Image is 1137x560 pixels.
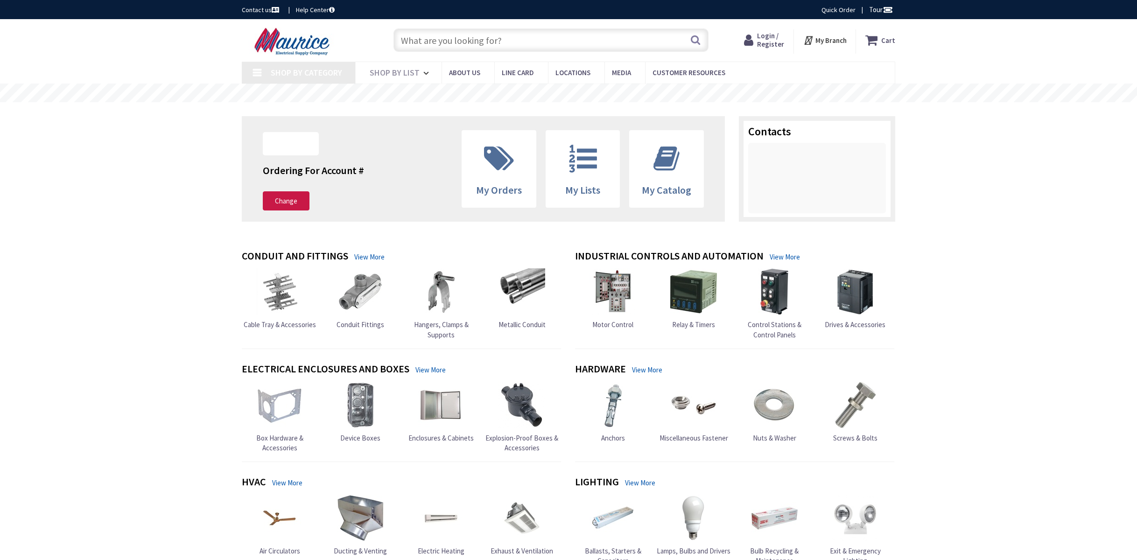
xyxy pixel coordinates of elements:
[657,546,730,555] span: Lamps, Bulbs and Drivers
[498,320,546,329] span: Metallic Conduit
[825,268,885,329] a: Drives & Accessories Drives & Accessories
[491,546,553,555] span: Exhaust & Ventilation
[803,32,847,49] div: My Branch
[256,382,303,428] img: Box Hardware & Accessories
[393,28,709,52] input: What are you looking for?
[418,268,464,315] img: Hangers, Clamps & Supports
[825,320,885,329] span: Drives & Accessories
[815,36,847,45] strong: My Branch
[242,476,266,490] h4: HVAC
[242,250,348,264] h4: Conduit and Fittings
[736,268,813,340] a: Control Stations & Control Panels Control Stations & Control Panels
[832,382,878,428] img: Screws & Bolts
[337,320,384,329] span: Conduit Fittings
[418,495,464,541] img: Electric Heating
[271,67,342,78] span: Shop By Category
[821,5,856,14] a: Quick Order
[485,434,558,452] span: Explosion-Proof Boxes & Accessories
[337,495,384,541] img: Ducting & Venting
[244,320,316,329] span: Cable Tray & Accessories
[744,32,784,49] a: Login / Register
[660,382,728,443] a: Miscellaneous Fastener Miscellaneous Fastener
[770,252,800,262] a: View More
[751,495,798,541] img: Bulb Recycling & Maintenance
[498,268,546,329] a: Metallic Conduit Metallic Conduit
[263,165,364,176] h4: Ordering For Account #
[256,495,303,541] img: Air Circulators
[575,476,619,490] h4: Lighting
[832,268,878,315] img: Drives & Accessories
[242,27,345,56] img: Maurice Electrical Supply Company
[498,268,545,315] img: Metallic Conduit
[370,67,420,78] span: Shop By List
[660,434,728,442] span: Miscellaneous Fastener
[449,68,480,77] span: About us
[337,382,384,443] a: Device Boxes Device Boxes
[612,68,631,77] span: Media
[502,68,534,77] span: Line Card
[657,495,730,556] a: Lamps, Bulbs and Drivers Lamps, Bulbs and Drivers
[881,32,895,49] strong: Cart
[653,68,725,77] span: Customer Resources
[670,268,717,329] a: Relay & Timers Relay & Timers
[408,382,474,443] a: Enclosures & Cabinets Enclosures & Cabinets
[632,365,662,375] a: View More
[403,268,479,340] a: Hangers, Clamps & Supports Hangers, Clamps & Supports
[751,382,798,443] a: Nuts & Washer Nuts & Washer
[670,268,717,315] img: Relay & Timers
[498,495,545,541] img: Exhaust & Ventilation
[296,5,335,14] a: Help Center
[498,382,545,428] img: Explosion-Proof Boxes & Accessories
[340,434,380,442] span: Device Boxes
[256,268,303,315] img: Cable Tray & Accessories
[334,546,387,555] span: Ducting & Venting
[672,320,715,329] span: Relay & Timers
[242,363,409,377] h4: Electrical Enclosures and Boxes
[491,495,553,556] a: Exhaust & Ventilation Exhaust & Ventilation
[256,434,303,452] span: Box Hardware & Accessories
[757,31,784,49] span: Login / Register
[670,495,717,541] img: Lamps, Bulbs and Drivers
[833,434,877,442] span: Screws & Bolts
[484,88,654,98] rs-layer: Free Same Day Pickup at 15 Locations
[256,495,303,556] a: Air Circulators Air Circulators
[592,320,633,329] span: Motor Control
[753,434,796,442] span: Nuts & Washer
[418,546,464,555] span: Electric Heating
[590,495,636,541] img: Ballasts, Starters & Capacitors
[242,5,281,14] a: Contact us
[484,382,561,453] a: Explosion-Proof Boxes & Accessories Explosion-Proof Boxes & Accessories
[418,495,464,556] a: Electric Heating Electric Heating
[408,434,474,442] span: Enclosures & Cabinets
[748,126,886,138] h3: Contacts
[555,68,590,77] span: Locations
[865,32,895,49] a: Cart
[334,495,387,556] a: Ducting & Venting Ducting & Venting
[832,382,878,443] a: Screws & Bolts Screws & Bolts
[625,478,655,488] a: View More
[670,382,717,428] img: Miscellaneous Fastener
[260,546,300,555] span: Air Circulators
[751,268,798,315] img: Control Stations & Control Panels
[590,268,636,315] img: Motor Control
[263,191,309,211] a: Change
[590,268,636,329] a: Motor Control Motor Control
[462,131,536,207] a: My Orders
[642,183,691,196] span: My Catalog
[415,365,446,375] a: View More
[337,268,384,329] a: Conduit Fittings Conduit Fittings
[337,382,384,428] img: Device Boxes
[354,252,385,262] a: View More
[241,382,318,453] a: Box Hardware & Accessories Box Hardware & Accessories
[590,382,636,428] img: Anchors
[751,382,798,428] img: Nuts & Washer
[546,131,620,207] a: My Lists
[832,495,878,541] img: Exit & Emergency Lighting
[590,382,636,443] a: Anchors Anchors
[601,434,625,442] span: Anchors
[575,363,626,377] h4: Hardware
[630,131,703,207] a: My Catalog
[869,5,893,14] span: Tour
[575,250,764,264] h4: Industrial Controls and Automation
[272,478,302,488] a: View More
